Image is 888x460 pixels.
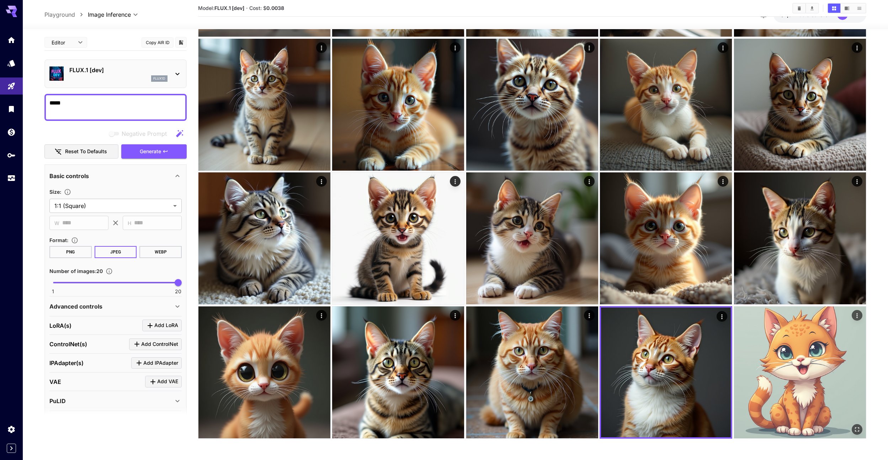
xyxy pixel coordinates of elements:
[49,298,182,315] div: Advanced controls
[49,172,89,180] p: Basic controls
[54,219,59,227] span: W
[122,129,167,138] span: Negative Prompt
[584,310,595,321] div: Actions
[52,288,54,295] span: 1
[807,12,831,18] span: credits left
[852,424,862,435] div: Open in fullscreen
[49,340,87,348] p: ControlNet(s)
[7,425,16,434] div: Settings
[734,306,866,438] img: 9k=
[49,167,182,184] div: Basic controls
[141,340,178,349] span: Add ControlNet
[584,176,595,187] div: Actions
[781,12,807,18] span: $2,674.35
[214,5,244,11] b: FLUX.1 [dev]
[450,42,461,53] div: Actions
[52,39,74,46] span: Editor
[600,39,732,171] img: 2Q==
[7,36,16,44] div: Home
[95,246,137,258] button: JPEG
[7,59,16,68] div: Models
[852,42,862,53] div: Actions
[316,310,327,321] div: Actions
[157,377,178,386] span: Add VAE
[7,105,16,113] div: Library
[140,147,161,156] span: Generate
[734,172,866,304] img: Z
[198,172,330,304] img: 9k=
[142,320,182,331] button: Click to add LoRA
[718,176,729,187] div: Actions
[49,397,66,405] p: PuLID
[139,246,182,258] button: WEBP
[44,144,118,159] button: Reset to defaults
[841,4,853,13] button: Show media in video view
[107,129,172,138] span: Negative prompts are not compatible with the selected model.
[828,4,840,13] button: Show media in grid view
[128,219,131,227] span: H
[49,302,102,311] p: Advanced controls
[145,376,182,387] button: Click to add VAE
[316,42,327,53] div: Actions
[49,246,92,258] button: PNG
[129,338,182,350] button: Click to add ControlNet
[68,237,81,244] button: Choose the file format for the output image.
[584,42,595,53] div: Actions
[7,174,16,183] div: Usage
[793,4,805,13] button: Clear All
[178,38,184,47] button: Add to library
[198,39,330,171] img: 9k=
[601,307,731,437] img: 9k=
[466,172,598,304] img: 9k=
[450,310,461,321] div: Actions
[7,128,16,137] div: Wallet
[466,306,598,438] img: 2Q==
[61,188,74,196] button: Adjust the dimensions of the generated image by specifying its width and height in pixels, or sel...
[69,66,168,74] p: FLUX.1 [dev]
[131,357,182,369] button: Click to add IPAdapter
[88,10,131,19] span: Image Inference
[852,176,862,187] div: Actions
[266,5,284,11] b: 0.0038
[175,288,181,295] span: 20
[121,144,187,159] button: Generate
[792,3,819,14] div: Clear AllDownload All
[316,176,327,187] div: Actions
[332,39,464,171] img: 9k=
[44,10,75,19] a: Playground
[103,268,116,275] button: Specify how many images to generate in a single request. Each image generation will be charged se...
[734,39,866,171] img: 9k=
[246,4,248,12] p: ·
[332,172,464,304] img: 9k=
[7,151,16,160] div: API Keys
[44,10,88,19] nav: breadcrumb
[249,5,284,11] span: Cost: $
[7,82,16,91] div: Playground
[827,3,866,14] div: Show media in grid viewShow media in video viewShow media in list view
[49,359,84,367] p: IPAdapter(s)
[717,311,728,322] div: Actions
[49,268,103,274] span: Number of images : 20
[49,237,68,243] span: Format :
[7,444,16,453] button: Expand sidebar
[49,392,182,410] div: PuLID
[49,378,61,386] p: VAE
[852,310,862,321] div: Actions
[600,172,732,304] img: Z
[806,4,818,13] button: Download All
[153,76,165,81] p: flux1d
[466,39,598,171] img: 9k=
[49,63,182,85] div: FLUX.1 [dev]flux1d
[154,321,178,330] span: Add LoRA
[198,5,244,11] span: Model:
[450,176,461,187] div: Actions
[718,42,729,53] div: Actions
[853,4,866,13] button: Show media in list view
[332,306,464,438] img: Z
[49,189,61,195] span: Size :
[54,202,170,210] span: 1:1 (Square)
[143,359,178,368] span: Add IPAdapter
[142,37,174,48] button: Copy AIR ID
